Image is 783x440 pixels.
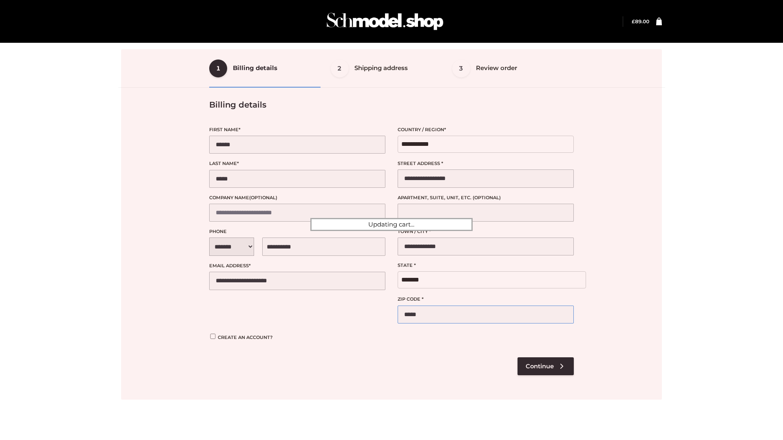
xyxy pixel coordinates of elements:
bdi: 89.00 [632,18,649,24]
img: Schmodel Admin 964 [324,5,446,37]
span: £ [632,18,635,24]
a: £89.00 [632,18,649,24]
div: Updating cart... [310,218,473,231]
